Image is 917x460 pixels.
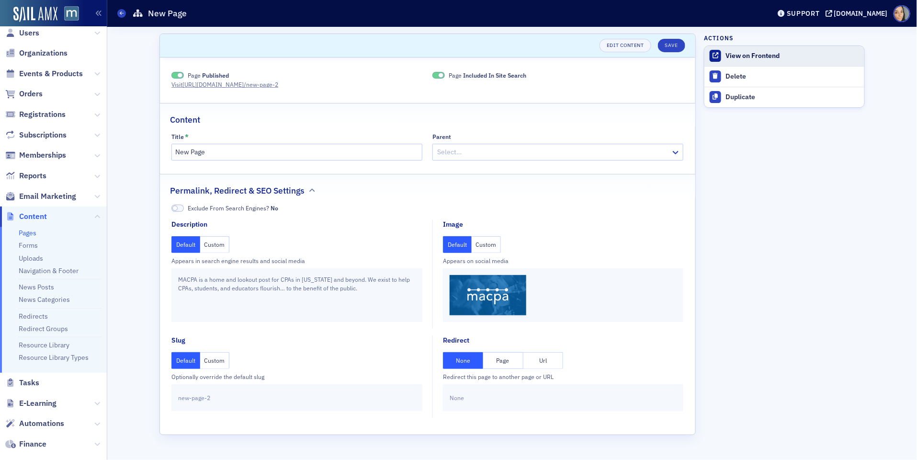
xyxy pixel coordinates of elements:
div: Delete [725,72,860,81]
span: Exclude From Search Engines? [188,204,278,212]
div: Optionally override the default slug [171,372,422,381]
span: Events & Products [19,69,83,79]
button: Delete [704,67,864,87]
div: Appears on social media [443,256,683,265]
div: Appears in search engine results and social media [171,256,422,265]
span: Published [202,71,229,79]
div: Duplicate [725,93,860,102]
span: new-page-2 [178,393,210,402]
span: Organizations [19,48,68,58]
span: Finance [19,439,46,449]
a: Tasks [5,378,39,388]
a: Uploads [19,254,43,263]
h2: Permalink, Redirect & SEO Settings [170,184,305,197]
a: News Posts [19,283,54,291]
a: Registrations [5,109,66,120]
a: Finance [5,439,46,449]
span: Published [171,72,184,79]
button: Default [171,236,200,253]
button: Url [523,352,564,369]
a: Forms [19,241,38,250]
a: News Categories [19,295,70,304]
a: Content [5,211,47,222]
a: Orders [5,89,43,99]
a: Visit[URL][DOMAIN_NAME]/new-page-2 [171,80,287,89]
span: Subscriptions [19,130,67,140]
img: SailAMX [13,7,57,22]
button: Custom [200,236,230,253]
span: Memberships [19,150,66,161]
a: Email Marketing [5,191,76,202]
span: Registrations [19,109,66,120]
a: Subscriptions [5,130,67,140]
a: Memberships [5,150,66,161]
div: View on Frontend [725,52,860,60]
button: Default [443,236,472,253]
span: Page [188,71,229,80]
span: Content [19,211,47,222]
span: Email Marketing [19,191,76,202]
button: None [443,352,483,369]
div: None [443,384,683,411]
button: Custom [472,236,501,253]
button: Page [483,352,523,369]
h2: Content [170,114,200,126]
span: Orders [19,89,43,99]
a: View Homepage [57,6,79,23]
a: Reports [5,171,46,181]
div: [DOMAIN_NAME] [834,9,888,18]
a: Events & Products [5,69,83,79]
a: Resource Library Types [19,353,89,362]
a: Edit Content [600,39,651,52]
div: Slug [171,335,185,345]
a: Automations [5,418,64,429]
a: Organizations [5,48,68,58]
span: Page [449,71,526,80]
a: Redirect Groups [19,324,68,333]
button: [DOMAIN_NAME] [826,10,891,17]
abbr: This field is required [185,133,189,140]
div: MACPA is a home and lookout post for CPAs in [US_STATE] and beyond. We exist to help CPAs, studen... [171,268,422,322]
button: Save [658,39,685,52]
h1: New Page [148,8,187,19]
div: Redirect [443,335,469,345]
button: Default [171,352,200,369]
img: SailAMX [64,6,79,21]
span: Included In Site Search [463,71,526,79]
button: Duplicate [704,87,864,107]
a: View on Frontend [704,46,864,66]
span: No [171,205,184,212]
div: Image [443,219,463,230]
div: Support [787,9,820,18]
span: Profile [894,5,910,22]
div: Parent [432,133,451,140]
span: Automations [19,418,64,429]
h4: Actions [704,34,734,42]
span: Included In Site Search [432,72,445,79]
a: Pages [19,229,36,237]
a: Resource Library [19,341,69,349]
span: Reports [19,171,46,181]
a: E-Learning [5,398,57,409]
button: Custom [200,352,230,369]
div: Description [171,219,207,230]
div: Redirect this page to another page or URL [443,372,683,381]
span: No [271,204,278,212]
span: E-Learning [19,398,57,409]
a: Users [5,28,39,38]
a: Navigation & Footer [19,266,79,275]
span: Users [19,28,39,38]
a: Redirects [19,312,48,321]
span: Tasks [19,378,39,388]
div: Title [171,133,184,140]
